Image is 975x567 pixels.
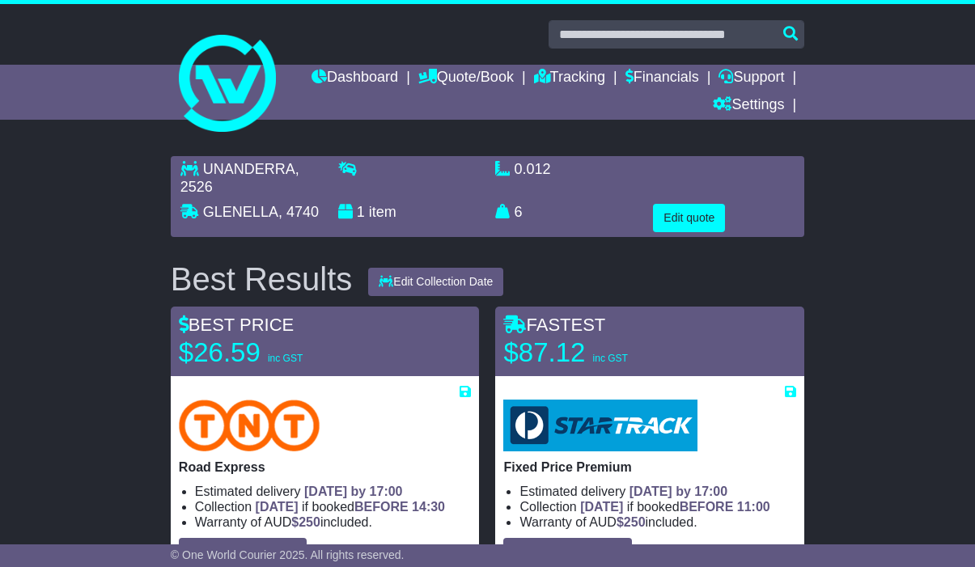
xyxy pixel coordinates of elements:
span: [DATE] [580,500,623,514]
p: $26.59 [179,336,381,369]
span: BEFORE [680,500,734,514]
span: GLENELLA [203,204,278,220]
button: Proceed to Booking [179,538,307,566]
span: inc GST [593,353,628,364]
span: 11:00 [737,500,770,514]
li: Collection [519,499,796,514]
span: 14:30 [412,500,445,514]
span: $ [617,515,646,529]
span: 250 [299,515,320,529]
span: BEFORE [354,500,409,514]
span: 6 [515,204,523,220]
span: if booked [256,500,445,514]
span: $ [291,515,320,529]
li: Warranty of AUD included. [195,514,472,530]
span: item [369,204,396,220]
li: Warranty of AUD included. [519,514,796,530]
span: 0.012 [515,161,551,177]
a: Settings [713,92,784,120]
span: , 2526 [180,161,299,195]
span: if booked [580,500,769,514]
a: Quote/Book [418,65,514,92]
p: Fixed Price Premium [503,459,796,475]
span: , 4740 [278,204,319,220]
a: Support [719,65,784,92]
span: FASTEST [503,315,605,335]
span: [DATE] by 17:00 [304,484,403,498]
a: Financials [625,65,699,92]
span: 250 [624,515,646,529]
span: inc GST [268,353,303,364]
p: $87.12 [503,336,706,369]
p: Road Express [179,459,472,475]
span: 1 [357,204,365,220]
div: Best Results [163,261,361,297]
button: Edit quote [653,204,725,232]
img: StarTrack: Fixed Price Premium [503,400,697,451]
span: BEST PRICE [179,315,294,335]
button: Proceed to Booking [503,538,631,566]
li: Estimated delivery [195,484,472,499]
span: UNANDERRA [203,161,295,177]
a: Tracking [534,65,605,92]
a: Dashboard [312,65,398,92]
button: Edit Collection Date [368,268,503,296]
li: Estimated delivery [519,484,796,499]
span: [DATE] by 17:00 [630,484,728,498]
li: Collection [195,499,472,514]
span: [DATE] [256,500,299,514]
img: TNT Domestic: Road Express [179,400,320,451]
span: © One World Courier 2025. All rights reserved. [171,548,405,561]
